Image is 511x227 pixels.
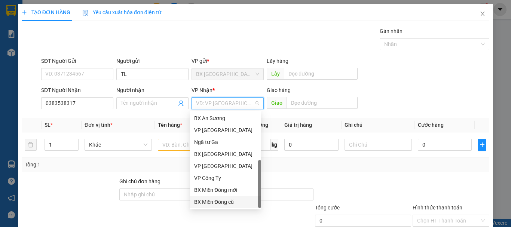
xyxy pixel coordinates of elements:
span: plus [22,10,27,15]
div: VP Công Ty [190,172,261,184]
span: Đơn vị tính [85,122,113,128]
input: Ghi Chú [345,139,412,151]
span: plus [478,142,486,148]
div: BX Miền Đông mới [194,186,257,194]
div: BX Miền Đông mới [190,184,261,196]
input: Dọc đường [287,97,358,109]
span: Yêu cầu xuất hóa đơn điện tử [82,9,161,15]
div: VP [GEOGRAPHIC_DATA] [194,126,257,134]
label: Ghi chú đơn hàng [119,178,160,184]
span: user-add [178,100,184,106]
div: Người gửi [116,57,189,65]
span: Lấy [267,68,284,80]
span: VP Nhận [192,87,212,93]
span: close [480,11,486,17]
span: TẠO ĐƠN HÀNG [22,9,70,15]
span: Cước hàng [418,122,444,128]
div: VP Tân Bình [190,124,261,136]
div: BX An Sương [194,114,257,122]
div: BX Quảng Ngãi [190,148,261,160]
div: VP Công Ty [194,174,257,182]
div: BX [GEOGRAPHIC_DATA] [194,150,257,158]
span: SL [45,122,51,128]
div: Ngã tư Ga [194,138,257,146]
label: Gán nhãn [380,28,403,34]
div: Ngã tư Ga [190,136,261,148]
span: Giao hàng [267,87,291,93]
span: Lấy hàng [267,58,288,64]
div: Người nhận [116,86,189,94]
label: Hình thức thanh toán [413,205,462,211]
img: icon [82,10,88,16]
div: BX Miền Đông cũ [194,198,257,206]
div: SĐT Người Gửi [41,57,113,65]
div: BX Miền Đông cũ [190,196,261,208]
div: VP [GEOGRAPHIC_DATA] [194,162,257,170]
div: SĐT Người Nhận [41,86,113,94]
span: Tên hàng [158,122,182,128]
span: kg [271,139,278,151]
span: Khác [89,139,147,150]
input: VD: Bàn, Ghế [158,139,225,151]
span: Tổng cước [315,205,340,211]
input: 0 [284,139,338,151]
button: delete [25,139,37,151]
div: VP gửi [192,57,264,65]
span: Giá trị hàng [284,122,312,128]
input: Ghi chú đơn hàng [119,188,215,200]
div: Tổng: 1 [25,160,198,169]
span: BX Quảng Ngãi [196,68,259,80]
th: Ghi chú [342,118,415,132]
button: plus [478,139,486,151]
span: Giao [267,97,287,109]
button: Close [472,4,493,25]
div: VP Hà Nội [190,160,261,172]
input: Dọc đường [284,68,358,80]
div: BX An Sương [190,112,261,124]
